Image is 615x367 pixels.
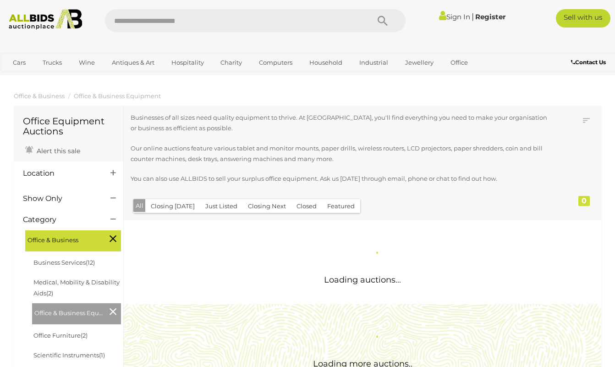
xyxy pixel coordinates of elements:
h1: Office Equipment Auctions [23,116,114,136]
a: Cars [7,55,32,70]
a: Wine [73,55,101,70]
b: Contact Us [571,59,606,66]
a: Medical, Mobility & Disability Aids(2) [33,278,120,296]
a: Sign In [439,12,470,21]
p: Businesses of all sizes need quality equipment to thrive. At [GEOGRAPHIC_DATA], you'll find every... [131,112,549,134]
a: Office & Business Equipment [74,92,161,100]
div: 0 [578,196,590,206]
button: Closing [DATE] [145,199,200,213]
span: Alert this sale [34,147,80,155]
p: You can also use ALLBIDS to sell your surplus office equipment. Ask us [DATE] through email, phon... [131,173,549,184]
a: Business Services(12) [33,259,95,266]
a: Scientific Instruments(1) [33,351,105,359]
span: (1) [99,351,105,359]
h4: Location [23,169,97,178]
a: [GEOGRAPHIC_DATA] [43,70,120,85]
a: Office Furniture(2) [33,332,88,339]
button: Closing Next [242,199,291,213]
span: Loading auctions... [324,275,401,285]
button: Featured [322,199,360,213]
a: Hospitality [165,55,210,70]
a: Industrial [353,55,394,70]
button: Search [360,9,406,32]
span: Office & Business [27,233,96,245]
span: | [472,11,474,22]
a: Office [445,55,474,70]
a: Office & Business [14,92,65,100]
a: Sell with us [556,9,610,28]
a: Register [475,12,505,21]
button: Just Listed [200,199,243,213]
a: Trucks [37,55,68,70]
span: (2) [46,289,53,297]
span: (2) [81,332,88,339]
p: Our online auctions feature various tablet and monitor mounts, paper drills, wireless routers, LC... [131,143,549,165]
a: Alert this sale [23,143,82,157]
a: Jewellery [399,55,439,70]
a: Sports [7,70,38,85]
a: Computers [253,55,298,70]
a: Household [303,55,348,70]
button: All [133,199,146,212]
a: Charity [214,55,248,70]
img: Allbids.com.au [5,9,87,30]
a: Contact Us [571,57,608,67]
button: Closed [291,199,322,213]
span: (12) [86,259,95,266]
span: Office & Business Equipment [34,306,103,318]
h4: Category [23,216,97,224]
h4: Show Only [23,195,97,203]
a: Antiques & Art [106,55,160,70]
